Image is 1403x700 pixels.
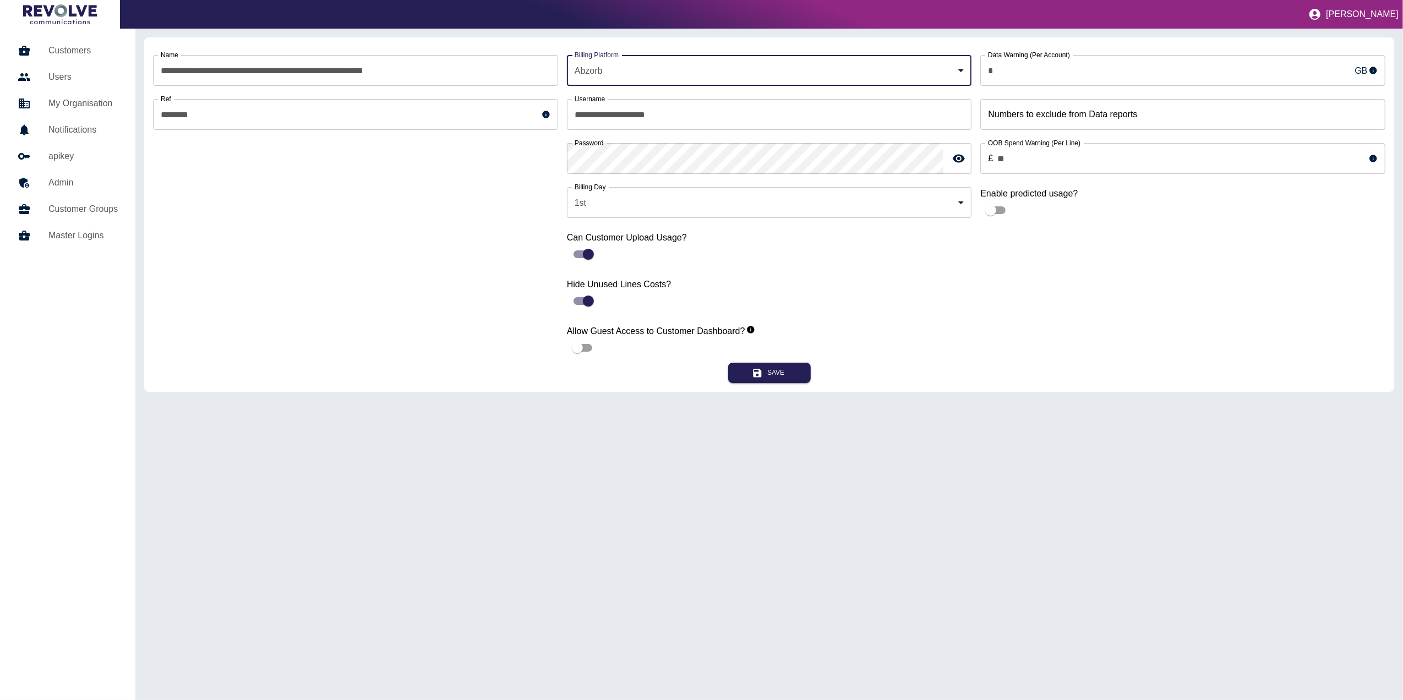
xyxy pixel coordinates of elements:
h5: Customer Groups [48,203,118,216]
label: Username [575,94,605,103]
div: 1st [567,187,972,218]
button: [PERSON_NAME] [1304,3,1403,25]
svg: This is a unique reference for your use - it can be anything [542,110,550,119]
label: Data Warning (Per Account) [988,50,1070,59]
p: [PERSON_NAME] [1326,9,1399,19]
label: Allow Guest Access to Customer Dashboard? [567,325,972,337]
svg: This sets the monthly warning limit for your customer’s Mobile Data usage and will be displayed a... [1369,66,1378,75]
h5: Users [48,70,118,84]
label: Billing Day [575,182,606,192]
label: Name [161,50,178,59]
h5: My Organisation [48,97,118,110]
a: apikey [9,143,127,169]
svg: When enabled, this allows guest users to view your customer dashboards. [746,325,755,334]
a: Admin [9,169,127,196]
a: Customers [9,37,127,64]
h5: apikey [48,150,118,163]
label: Billing Platform [575,50,619,59]
h5: Master Logins [48,229,118,242]
button: Save [728,363,811,383]
h5: Notifications [48,123,118,136]
button: toggle password visibility [948,147,970,169]
svg: This sets the warning limit for each line’s Out-of-Bundle usage and usage exceeding the limit wil... [1369,154,1378,163]
label: OOB Spend Warning (Per Line) [988,138,1080,147]
a: Users [9,64,127,90]
img: Logo [23,4,97,24]
h5: Admin [48,176,118,189]
label: Ref [161,94,171,103]
label: Can Customer Upload Usage? [567,231,972,244]
a: Notifications [9,117,127,143]
div: Abzorb [567,55,972,86]
a: My Organisation [9,90,127,117]
label: Hide Unused Lines Costs? [567,278,972,291]
p: £ [988,152,993,165]
label: Password [575,138,604,147]
a: Customer Groups [9,196,127,222]
a: Master Logins [9,222,127,249]
h5: Customers [48,44,118,57]
label: Enable predicted usage? [980,187,1385,200]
